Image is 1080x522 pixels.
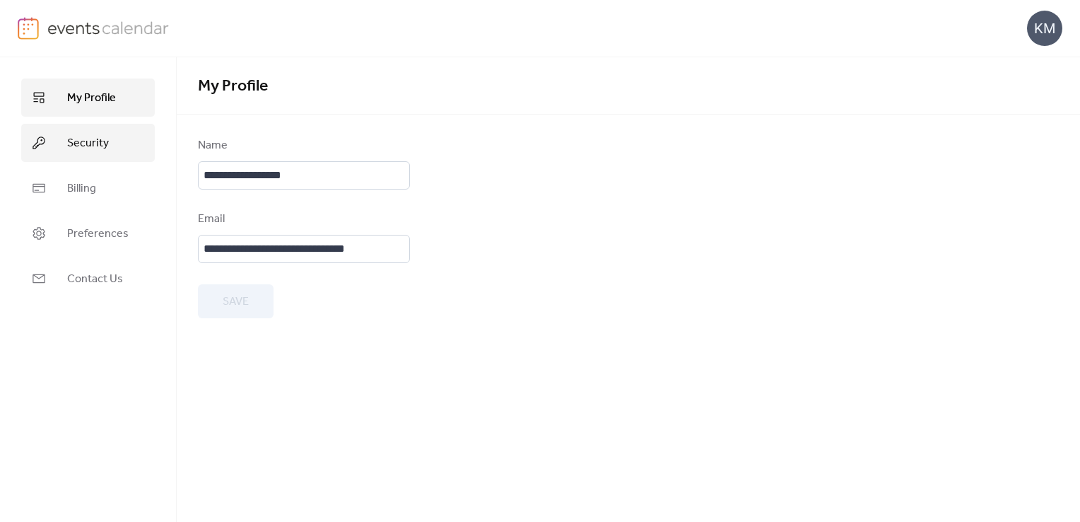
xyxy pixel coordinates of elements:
[198,211,407,228] div: Email
[21,169,155,207] a: Billing
[1027,11,1062,46] div: KM
[21,79,155,117] a: My Profile
[67,271,123,288] span: Contact Us
[67,135,109,152] span: Security
[198,137,407,154] div: Name
[47,17,170,38] img: logo-type
[67,180,96,197] span: Billing
[67,90,116,107] span: My Profile
[198,71,268,102] span: My Profile
[21,260,155,298] a: Contact Us
[21,124,155,162] a: Security
[18,17,39,40] img: logo
[21,214,155,253] a: Preferences
[67,226,129,243] span: Preferences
